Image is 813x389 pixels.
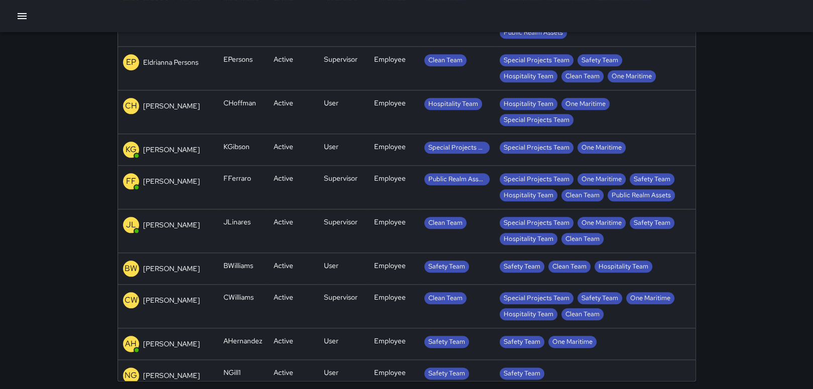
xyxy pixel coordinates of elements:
[369,328,419,359] div: Employee
[548,262,591,272] span: Clean Team
[143,264,200,274] p: [PERSON_NAME]
[577,143,626,153] span: One Maritime
[500,309,557,319] span: Hospitality Team
[218,90,269,134] div: CHoffman
[369,46,419,90] div: Employee
[369,165,419,209] div: Employee
[218,46,269,90] div: EPersons
[269,165,319,209] div: Active
[143,57,198,67] p: Eldrianna Persons
[269,209,319,252] div: Active
[424,143,490,153] span: Special Projects Team
[608,71,656,81] span: One Maritime
[561,71,604,81] span: Clean Team
[577,293,622,303] span: Safety Team
[500,368,544,378] span: Safety Team
[143,176,200,186] p: [PERSON_NAME]
[500,218,573,228] span: Special Projects Team
[500,174,573,184] span: Special Projects Team
[424,293,467,303] span: Clean Team
[125,369,137,381] p: NG
[218,252,269,284] div: BWilliams
[630,218,674,228] span: Safety Team
[608,190,675,200] span: Public Realm Assets
[125,263,137,275] p: BW
[319,252,369,284] div: User
[143,145,200,155] p: [PERSON_NAME]
[548,337,597,347] span: One Maritime
[369,134,419,165] div: Employee
[269,46,319,90] div: Active
[126,144,137,156] p: KG
[218,165,269,209] div: FFerraro
[143,295,200,305] p: [PERSON_NAME]
[218,284,269,328] div: CWilliams
[500,190,557,200] span: Hospitality Team
[626,293,674,303] span: One Maritime
[369,252,419,284] div: Employee
[269,252,319,284] div: Active
[424,99,482,109] span: Hospitality Team
[424,368,469,378] span: Safety Team
[630,174,674,184] span: Safety Team
[595,262,652,272] span: Hospitality Team
[500,143,573,153] span: Special Projects Team
[125,100,137,112] p: CH
[126,56,136,68] p: EP
[218,134,269,165] div: KGibson
[369,284,419,328] div: Employee
[269,284,319,328] div: Active
[126,175,136,187] p: FF
[369,90,419,134] div: Employee
[319,165,369,209] div: Supervisor
[577,174,626,184] span: One Maritime
[126,219,136,231] p: JL
[577,218,626,228] span: One Maritime
[218,328,269,359] div: AHernandez
[319,284,369,328] div: Supervisor
[561,309,604,319] span: Clean Team
[500,337,544,347] span: Safety Team
[143,101,200,111] p: [PERSON_NAME]
[424,174,490,184] span: Public Realm Assets
[500,99,557,109] span: Hospitality Team
[143,339,200,349] p: [PERSON_NAME]
[500,55,573,65] span: Special Projects Team
[500,262,544,272] span: Safety Team
[424,262,469,272] span: Safety Team
[143,220,200,230] p: [PERSON_NAME]
[561,234,604,244] span: Clean Team
[500,293,573,303] span: Special Projects Team
[319,134,369,165] div: User
[125,294,138,306] p: CW
[269,134,319,165] div: Active
[218,209,269,252] div: JLinares
[500,71,557,81] span: Hospitality Team
[143,370,200,380] p: [PERSON_NAME]
[319,328,369,359] div: User
[125,338,137,350] p: AH
[577,55,622,65] span: Safety Team
[424,55,467,65] span: Clean Team
[269,328,319,359] div: Active
[500,234,557,244] span: Hospitality Team
[424,337,469,347] span: Safety Team
[561,99,610,109] span: One Maritime
[561,190,604,200] span: Clean Team
[319,46,369,90] div: Supervisor
[319,209,369,252] div: Supervisor
[500,28,567,38] span: Public Realm Assets
[269,90,319,134] div: Active
[369,209,419,252] div: Employee
[319,90,369,134] div: User
[500,115,573,125] span: Special Projects Team
[424,218,467,228] span: Clean Team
